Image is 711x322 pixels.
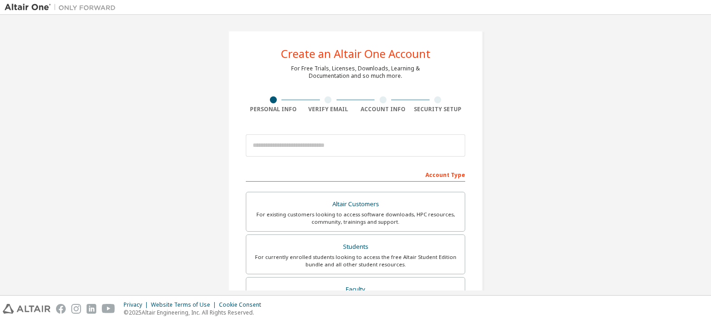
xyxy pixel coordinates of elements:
div: Website Terms of Use [151,301,219,309]
img: instagram.svg [71,304,81,314]
div: Privacy [124,301,151,309]
div: Verify Email [301,106,356,113]
div: For Free Trials, Licenses, Downloads, Learning & Documentation and so much more. [291,65,420,80]
div: Account Info [355,106,411,113]
img: altair_logo.svg [3,304,50,314]
img: youtube.svg [102,304,115,314]
div: Account Type [246,167,465,182]
p: © 2025 Altair Engineering, Inc. All Rights Reserved. [124,309,267,316]
div: Create an Altair One Account [281,48,430,59]
div: For existing customers looking to access software downloads, HPC resources, community, trainings ... [252,211,459,226]
div: Altair Customers [252,198,459,211]
div: Cookie Consent [219,301,267,309]
img: facebook.svg [56,304,66,314]
div: Students [252,240,459,253]
div: Faculty [252,283,459,296]
img: Altair One [5,3,120,12]
div: Security Setup [411,106,466,113]
img: linkedin.svg [87,304,96,314]
div: Personal Info [246,106,301,113]
div: For currently enrolled students looking to access the free Altair Student Edition bundle and all ... [252,253,459,268]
